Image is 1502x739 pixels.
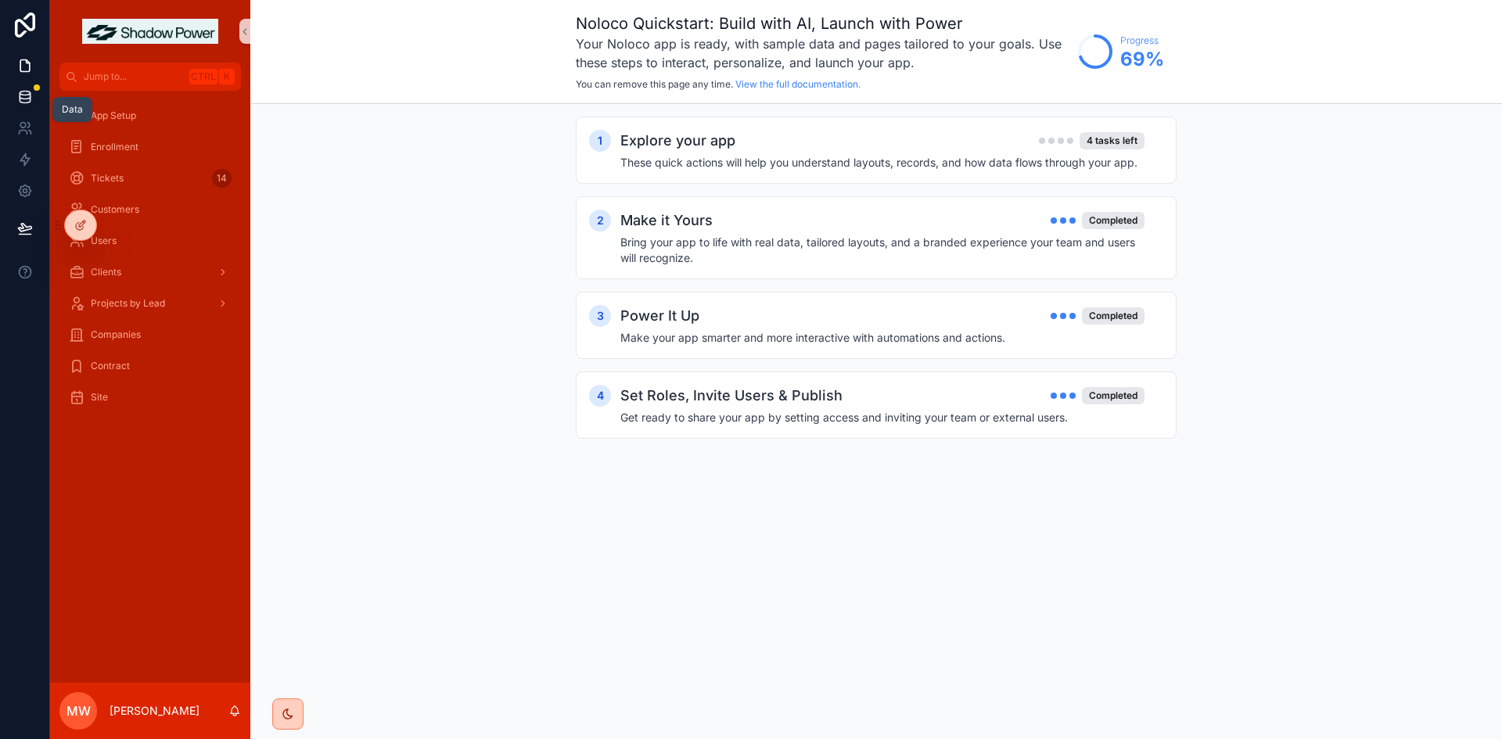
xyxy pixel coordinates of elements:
[1120,47,1164,72] span: 69 %
[59,321,241,349] a: Companies
[91,360,130,372] span: Contract
[91,297,165,310] span: Projects by Lead
[59,227,241,255] a: Users
[50,91,250,432] div: scrollable content
[59,63,241,91] button: Jump to...CtrlK
[59,196,241,224] a: Customers
[576,34,1070,72] h3: Your Noloco app is ready, with sample data and pages tailored to your goals. Use these steps to i...
[84,70,183,83] span: Jump to...
[576,13,1070,34] h1: Noloco Quickstart: Build with AI, Launch with Power
[221,70,233,83] span: K
[59,352,241,380] a: Contract
[66,701,91,720] span: MW
[91,391,108,404] span: Site
[189,69,217,84] span: Ctrl
[91,172,124,185] span: Tickets
[576,78,733,90] span: You can remove this page any time.
[91,203,139,216] span: Customers
[62,103,83,116] div: Data
[59,383,241,411] a: Site
[59,133,241,161] a: Enrollment
[59,102,241,130] a: App Setup
[59,164,241,192] a: Tickets14
[91,266,121,278] span: Clients
[91,235,117,247] span: Users
[212,169,232,188] div: 14
[59,258,241,286] a: Clients
[735,78,861,90] a: View the full documentation.
[1120,34,1164,47] span: Progress
[110,703,199,719] p: [PERSON_NAME]
[82,19,218,44] img: App logo
[91,141,138,153] span: Enrollment
[59,289,241,317] a: Projects by Lead
[91,328,141,341] span: Companies
[91,109,136,122] span: App Setup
